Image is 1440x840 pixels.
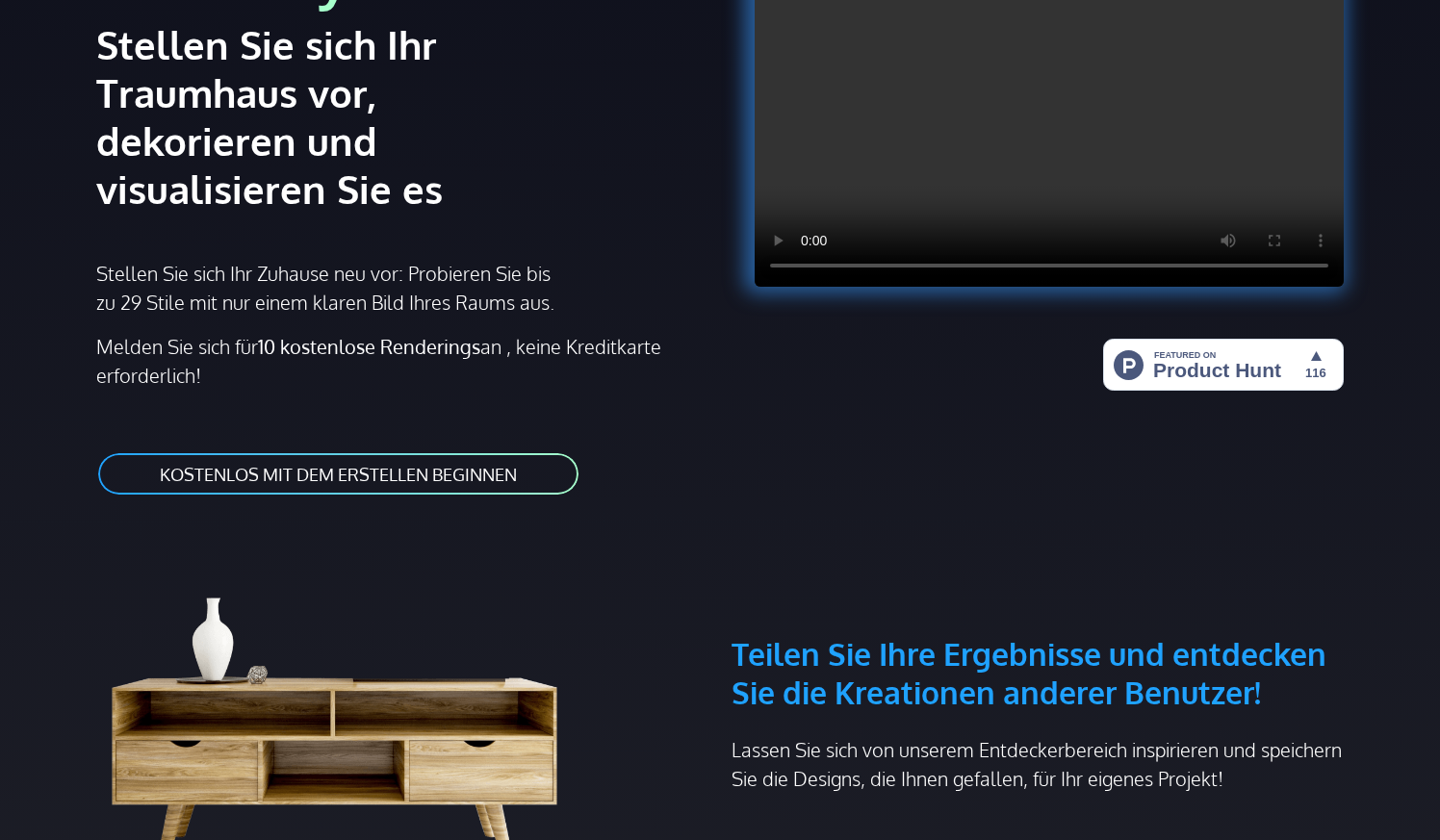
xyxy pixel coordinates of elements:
font: Stellen Sie sich Ihr Traumhaus vor, dekorieren und visualisieren Sie es [96,20,443,213]
font: Stellen Sie sich Ihr Zuhause neu vor: Probieren Sie bis zu 29 Stile mit nur einem klaren Bild Ihr... [96,261,554,315]
img: HomeStyler AI – Innenarchitektur leicht gemacht: Ein Klick zum Traumhaus | Product Hunt [1103,339,1344,391]
font: Lassen Sie sich von unserem Entdeckerbereich inspirieren und speichern Sie die Designs, die Ihnen... [732,737,1342,791]
font: Melden Sie sich für [96,334,258,359]
font: Teilen Sie Ihre Ergebnisse und entdecken Sie die Kreationen anderer Benutzer! [732,634,1326,712]
a: KOSTENLOS MIT DEM ERSTELLEN BEGINNEN [96,451,580,496]
font: KOSTENLOS MIT DEM ERSTELLEN BEGINNEN [160,464,517,485]
font: 10 kostenlose Renderings [258,334,480,359]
